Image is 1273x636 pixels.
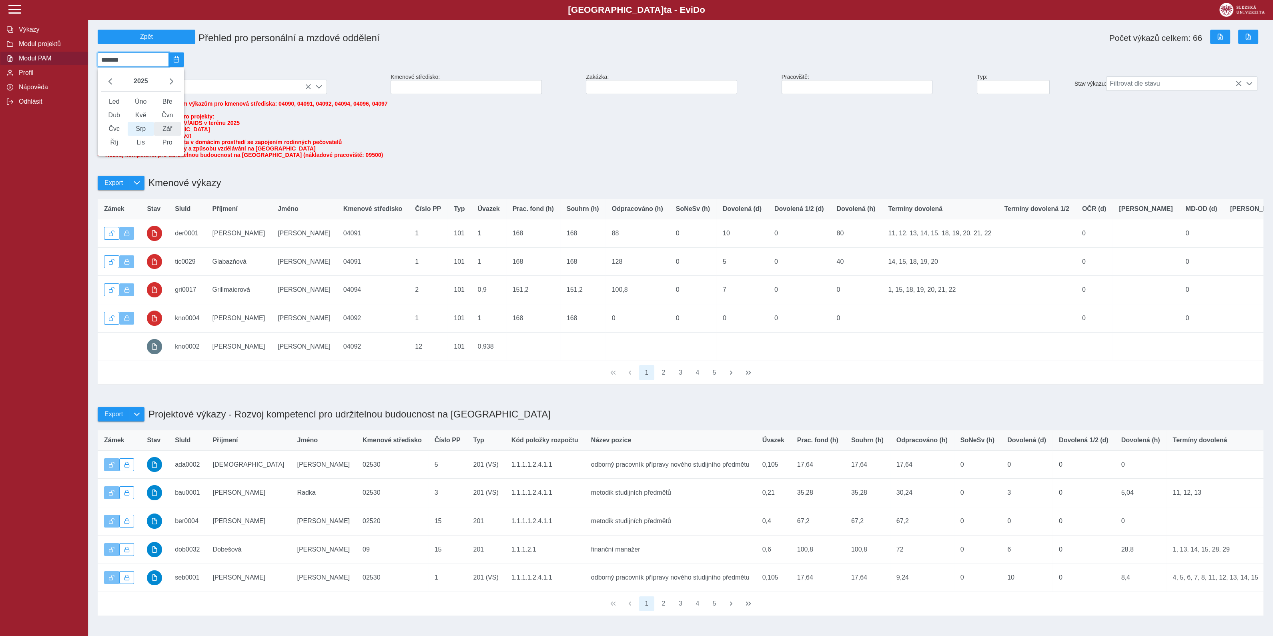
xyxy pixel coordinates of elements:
td: 101 [447,276,471,304]
h1: Projektové výkazy - Rozvoj kompetencí pro udržitelnou budoucnost na [GEOGRAPHIC_DATA] [144,405,551,424]
td: 17,64 [791,564,845,592]
span: Číslo PP [435,437,461,444]
div: Typ: [974,70,1071,97]
span: Odpracováno (h) [896,437,948,444]
h1: Kmenové výkazy [144,173,221,193]
td: 0 [1179,247,1223,276]
td: 0 [830,276,882,304]
td: 0 [1052,450,1115,479]
td: 28,8 [1115,535,1167,564]
td: 168 [506,304,560,333]
td: 0 [1115,507,1167,536]
td: Grillmaierová [206,276,272,304]
li: NPO SU – Transformace formy a způsobu vzdělávání na [GEOGRAPHIC_DATA] [98,145,1263,152]
td: 0 [1076,304,1113,333]
span: Modul projektů [16,40,81,48]
span: Modul PAM [16,55,81,62]
td: 6 [1001,535,1052,564]
td: bau0001 [168,479,206,507]
span: Máte přístup pouze k výkazům pro projekty: [98,113,1263,158]
span: Příjmení [213,437,238,444]
button: 4 [690,596,705,612]
button: Odemknout výkaz. [104,283,119,296]
span: Lis [128,136,154,149]
span: Stav [147,205,160,213]
span: Led [101,95,128,108]
button: Výkaz uzamčen. [119,283,134,296]
td: 04092 [337,304,409,333]
li: Rozvoj kompetencí pro udržitelnou budoucnost na [GEOGRAPHIC_DATA] (nákladové pracoviště: 09500) [98,152,1263,158]
span: Termíny dovolená [1173,437,1227,444]
td: 0,6 [756,535,791,564]
span: Máte přístup pouze ke kmenovým výkazům pro kmenová střediska: 04090, 04091, 04092, 04094, 04096, ... [98,100,388,107]
button: Export do Excelu [1210,30,1230,44]
button: schváleno [147,485,162,500]
td: 128 [605,247,670,276]
td: Radka [291,479,356,507]
span: SoNeSv (h) [676,205,710,213]
td: 1.1.1.1.2.4.1.1 [505,564,585,592]
td: odborný pracovník přípravy nového studijního předmětu [585,564,756,592]
td: 0 [830,304,882,333]
button: 5 [707,365,722,380]
td: 3 [1001,479,1052,507]
td: 0 [1115,450,1167,479]
td: 168 [560,247,605,276]
button: Výkaz uzamčen. [119,227,134,240]
td: 1.1.1.1.2.4.1.1 [505,450,585,479]
td: [PERSON_NAME] [291,564,356,592]
button: Export [98,176,129,190]
td: 04094 [337,276,409,304]
span: Souhrn (h) [567,205,599,213]
button: Výkaz je odemčen. [104,543,119,556]
td: 04091 [337,247,409,276]
td: [PERSON_NAME] [291,507,356,536]
td: 0 [1001,507,1052,536]
span: Kmenové středisko [343,205,403,213]
span: Odpracováno (h) [612,205,663,213]
div: Zaměstnanec: [94,70,387,97]
div: Pracoviště: [778,70,974,97]
td: 0 [954,535,1001,564]
td: 0,105 [756,564,791,592]
span: Říj [101,136,128,149]
span: Prac. fond (h) [797,437,838,444]
span: Příjmení [213,205,238,213]
td: 168 [560,304,605,333]
td: 11, 12, 13 [1166,479,1265,507]
td: 5 [716,247,768,276]
td: 40 [830,247,882,276]
span: Export [104,179,123,187]
button: Výkaz uzamčen. [119,255,134,268]
td: finanční manažer [585,535,756,564]
td: 0 [768,247,830,276]
b: [GEOGRAPHIC_DATA] a - Evi [24,5,1249,15]
button: schváleno [147,542,162,557]
button: Odemknout výkaz. [104,255,119,268]
span: Srp [128,122,154,136]
span: Výkazy [16,26,81,33]
span: Počet výkazů celkem: 66 [1109,33,1202,43]
h1: Přehled pro personální a mzdové oddělení [195,29,782,47]
td: 17,64 [791,450,845,479]
span: Typ [473,437,484,444]
td: 12 [409,332,447,361]
td: 88 [605,219,670,248]
td: 0,9 [471,276,506,304]
span: Zpět [101,33,192,40]
td: 10 [716,219,768,248]
span: o [700,5,705,15]
td: 1.1.1.1.2.4.1.1 [505,479,585,507]
td: 17,64 [845,450,890,479]
span: Čvc [101,122,128,136]
td: [PERSON_NAME] [271,219,337,248]
td: 0 [1076,276,1113,304]
td: 168 [560,219,605,248]
td: der0001 [168,219,206,248]
span: Dovolená (d) [723,205,762,213]
button: Export [98,407,129,421]
td: [PERSON_NAME] [206,479,291,507]
td: 35,28 [791,479,845,507]
td: metodik studijních předmětů [585,507,756,536]
td: 100,8 [845,535,890,564]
